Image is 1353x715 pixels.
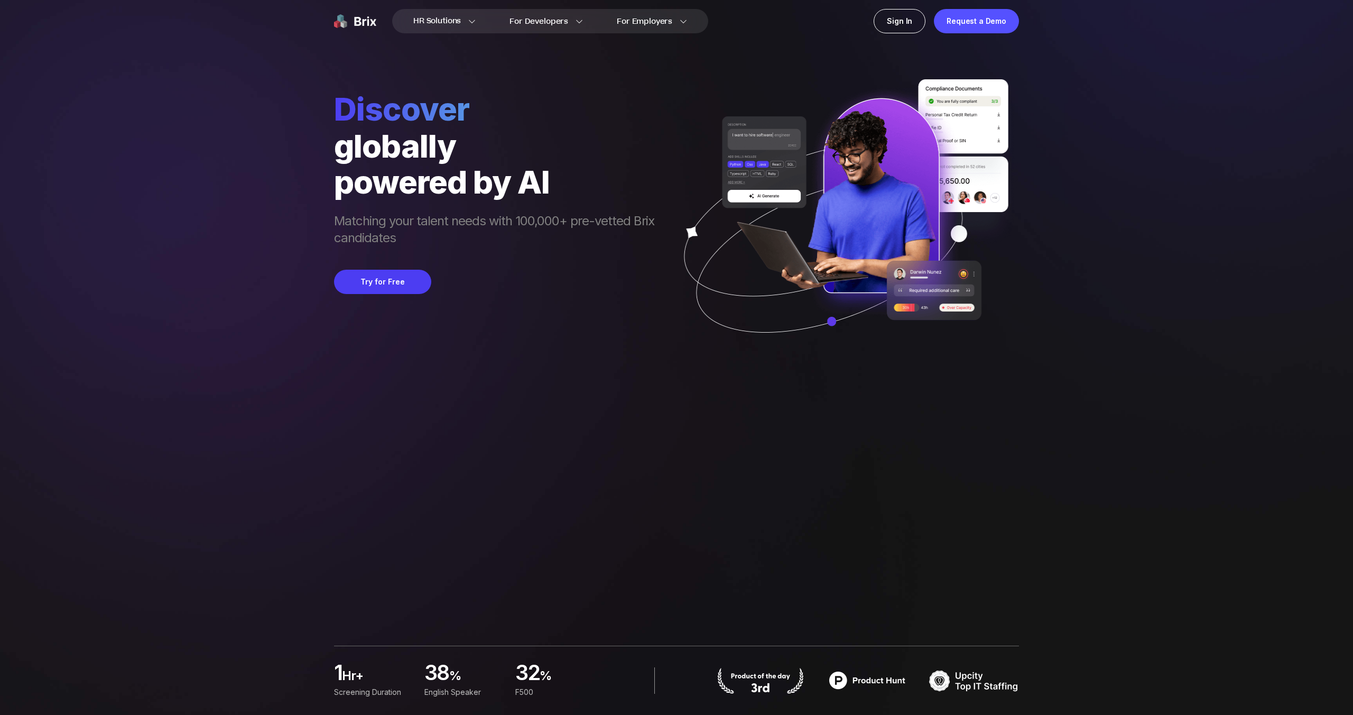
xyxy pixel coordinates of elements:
div: powered by AI [334,164,665,200]
button: Try for Free [334,270,431,294]
span: Matching your talent needs with 100,000+ pre-vetted Brix candidates [334,213,665,249]
span: For Employers [617,16,672,27]
img: TOP IT STAFFING [929,667,1019,694]
div: English Speaker [424,686,502,698]
span: hr+ [342,667,412,689]
span: For Developers [509,16,568,27]
div: globally [334,128,665,164]
span: Discover [334,90,665,128]
span: 32 [515,663,540,684]
span: % [449,667,503,689]
img: product hunt badge [716,667,805,694]
div: F500 [515,686,593,698]
img: ai generate [665,79,1019,364]
span: % [540,667,593,689]
span: 1 [334,663,342,684]
span: 38 [424,663,449,684]
span: HR Solutions [413,13,461,30]
div: Screening duration [334,686,412,698]
a: Sign In [874,9,925,33]
img: product hunt badge [822,667,912,694]
a: Request a Demo [934,9,1019,33]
